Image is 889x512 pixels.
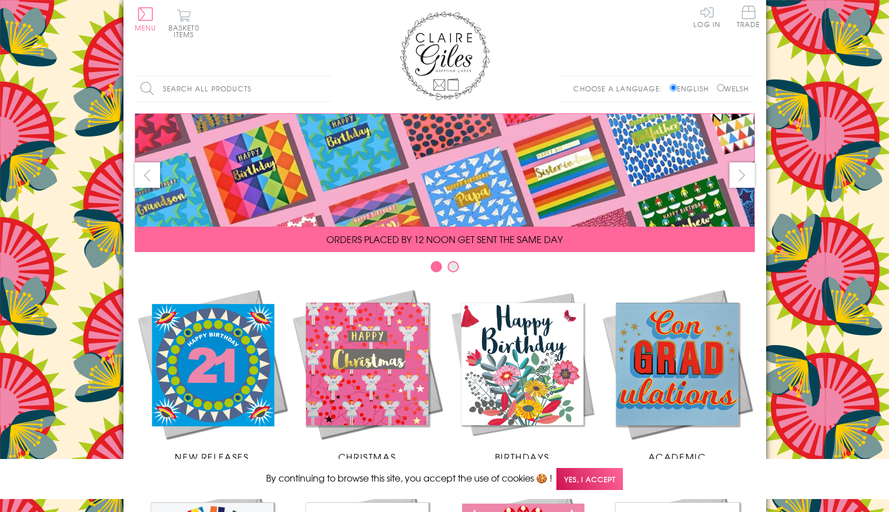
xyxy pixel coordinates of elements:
[573,83,667,94] p: Choose a language:
[737,6,760,28] span: Trade
[175,450,249,464] span: New Releases
[135,162,160,188] button: prev
[135,286,290,464] a: New Releases
[729,162,755,188] button: next
[717,84,724,91] input: Welsh
[670,84,677,91] input: English
[174,23,200,39] span: 0 items
[556,468,623,490] span: Yes, I accept
[445,286,600,464] a: Birthdays
[135,76,332,101] input: Search all products
[600,286,755,464] a: Academic
[737,6,760,30] a: Trade
[648,450,706,464] span: Academic
[431,261,442,272] button: Carousel Page 1 (Current Slide)
[400,11,490,100] img: Claire Giles Greetings Cards
[717,83,749,94] label: Welsh
[338,450,396,464] span: Christmas
[169,9,200,38] button: Basket0 items
[670,83,714,94] label: English
[693,6,720,28] a: Log In
[135,7,157,31] button: Menu
[326,232,563,246] span: ORDERS PLACED BY 12 NOON GET SENT THE SAME DAY
[135,23,157,33] span: Menu
[321,76,332,101] input: Search
[448,261,459,272] button: Carousel Page 2
[495,450,549,464] span: Birthdays
[135,261,755,278] div: Carousel Pagination
[290,286,445,464] a: Christmas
